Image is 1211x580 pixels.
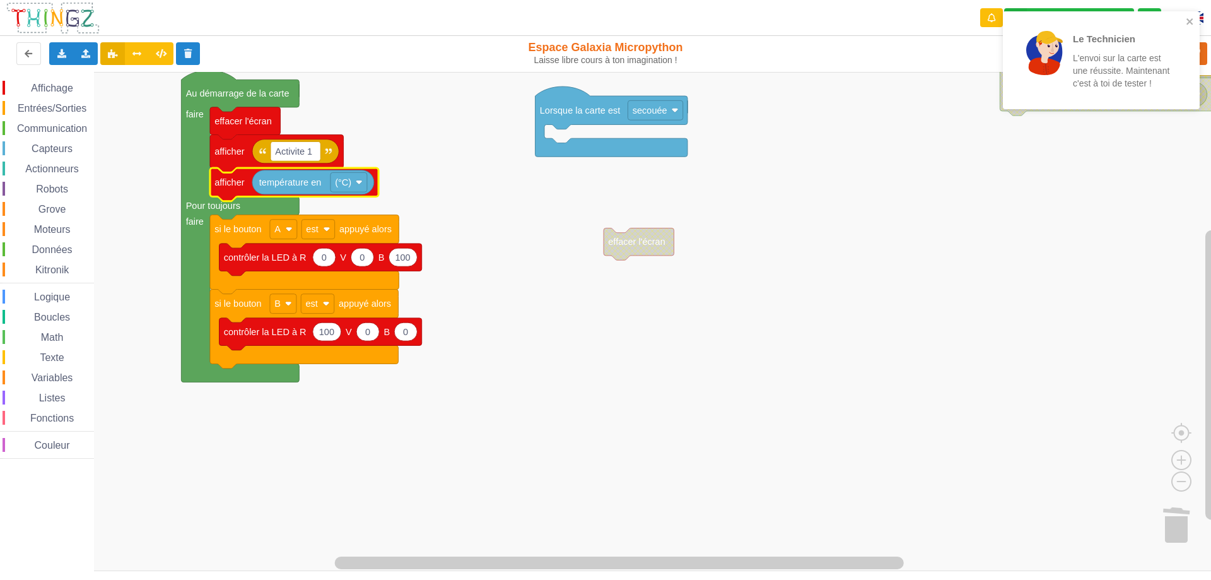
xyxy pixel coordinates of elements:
[34,184,70,194] span: Robots
[39,332,66,343] span: Math
[29,83,74,93] span: Affichage
[1073,52,1171,90] p: L'envoi sur la carte est une réussite. Maintenant c'est à toi de tester !
[319,327,334,337] text: 100
[33,264,71,275] span: Kitronik
[214,146,245,157] text: afficher
[339,224,392,234] text: appuyé alors
[30,372,75,383] span: Variables
[335,177,351,187] text: (°C)
[30,143,74,154] span: Capteurs
[340,252,346,263] text: V
[259,177,321,187] text: température en
[32,224,73,235] span: Moteurs
[1004,8,1134,28] div: Ta base fonctionne bien !
[305,299,317,309] text: est
[1186,16,1195,28] button: close
[15,123,89,134] span: Communication
[186,216,204,227] text: faire
[186,109,204,119] text: faire
[306,224,318,234] text: est
[608,237,665,247] text: effacer l'écran
[37,204,68,215] span: Grove
[346,327,352,337] text: V
[339,299,391,309] text: appuyé alors
[384,327,390,337] text: B
[395,252,410,263] text: 100
[500,55,711,66] div: Laisse libre cours à ton imagination !
[38,352,66,363] span: Texte
[1073,32,1171,45] p: Le Technicien
[378,252,385,263] text: B
[274,299,281,309] text: B
[365,327,370,337] text: 0
[32,312,72,323] span: Boucles
[275,146,312,157] text: Activite 1
[214,116,271,126] text: effacer l'écran
[30,244,74,255] span: Données
[540,105,621,115] text: Lorsque la carte est
[224,252,307,263] text: contrôler la LED à R
[33,440,72,451] span: Couleur
[16,103,88,114] span: Entrées/Sorties
[403,327,408,337] text: 0
[360,252,365,263] text: 0
[28,413,76,423] span: Fonctions
[214,299,261,309] text: si le bouton
[186,88,290,98] text: Au démarrage de la carte
[214,177,245,187] text: afficher
[322,252,327,263] text: 0
[500,40,711,66] div: Espace Galaxia Micropython
[214,224,261,234] text: si le bouton
[23,163,81,174] span: Actionneurs
[274,224,281,234] text: A
[633,105,667,115] text: secouée
[186,201,240,211] text: Pour toujours
[224,327,307,337] text: contrôler la LED à R
[32,292,72,302] span: Logique
[37,393,67,403] span: Listes
[6,1,100,35] img: thingz_logo.png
